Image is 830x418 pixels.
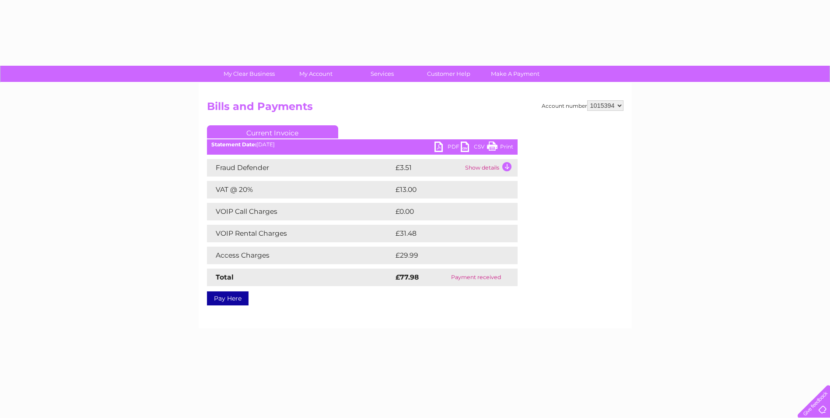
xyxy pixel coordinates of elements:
td: £31.48 [393,225,499,242]
b: Statement Date: [211,141,256,148]
td: VOIP Rental Charges [207,225,393,242]
div: [DATE] [207,142,518,148]
td: £13.00 [393,181,499,198]
td: Fraud Defender [207,159,393,177]
td: £3.51 [393,159,463,177]
td: VOIP Call Charges [207,203,393,220]
a: Make A Payment [479,66,551,82]
div: Account number [542,100,623,111]
a: Print [487,142,513,154]
a: Pay Here [207,291,249,305]
h2: Bills and Payments [207,100,623,117]
strong: Total [216,273,234,281]
td: Payment received [435,269,517,286]
td: Show details [463,159,518,177]
a: Current Invoice [207,125,338,138]
strong: £77.98 [396,273,419,281]
td: £0.00 [393,203,497,220]
td: Access Charges [207,247,393,264]
a: Services [346,66,418,82]
td: £29.99 [393,247,501,264]
a: My Clear Business [213,66,285,82]
a: CSV [461,142,487,154]
a: PDF [434,142,461,154]
a: My Account [280,66,352,82]
td: VAT @ 20% [207,181,393,198]
a: Customer Help [413,66,485,82]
